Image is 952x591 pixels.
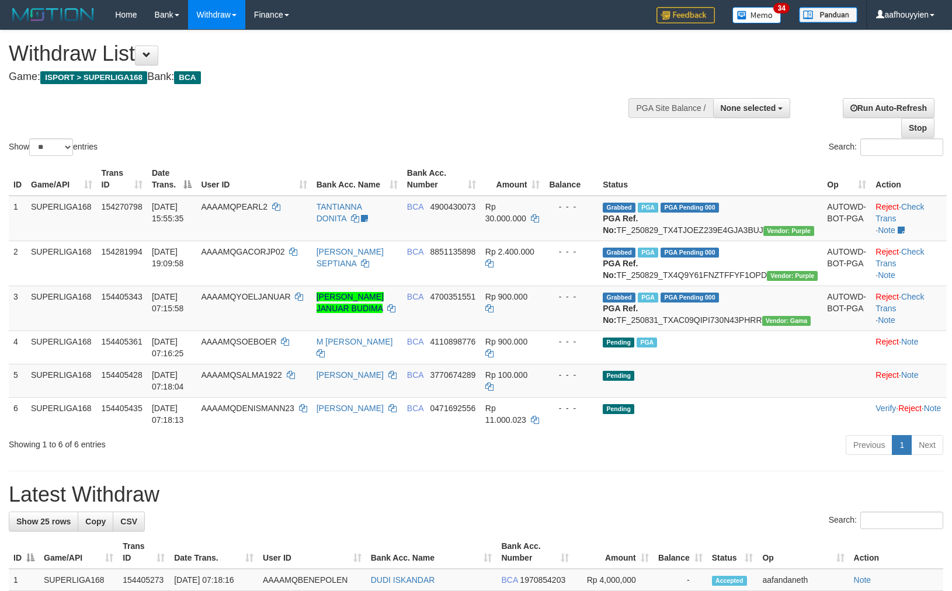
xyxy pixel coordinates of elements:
[846,435,892,455] a: Previous
[822,196,871,241] td: AUTOWD-BOT-PGA
[598,196,822,241] td: TF_250829_TX4TJOEZ239E4GJA3BUJ
[860,512,943,529] input: Search:
[201,292,290,301] span: AAAAMQYOELJANUAR
[501,575,517,585] span: BCA
[201,202,267,211] span: AAAAMQPEARL2
[875,404,896,413] a: Verify
[9,6,98,23] img: MOTION_logo.png
[9,162,26,196] th: ID
[26,364,97,397] td: SUPERLIGA168
[520,575,565,585] span: Copy 1970854203 to clipboard
[9,241,26,286] td: 2
[39,569,118,591] td: SUPERLIGA168
[102,202,143,211] span: 154270798
[152,370,184,391] span: [DATE] 07:18:04
[9,331,26,364] td: 4
[9,536,39,569] th: ID: activate to sort column descending
[638,293,658,303] span: Marked by aafandaneth
[407,337,423,346] span: BCA
[713,98,791,118] button: None selected
[113,512,145,531] a: CSV
[822,286,871,331] td: AUTOWD-BOT-PGA
[628,98,713,118] div: PGA Site Balance /
[603,404,634,414] span: Pending
[829,138,943,156] label: Search:
[152,404,184,425] span: [DATE] 07:18:13
[860,138,943,156] input: Search:
[201,370,282,380] span: AAAAMQSALMA1922
[549,369,593,381] div: - - -
[661,248,719,258] span: PGA Pending
[201,247,284,256] span: AAAAMQGACORJP02
[402,162,481,196] th: Bank Acc. Number: activate to sort column ascending
[118,569,169,591] td: 154405273
[312,162,402,196] th: Bank Acc. Name: activate to sort column ascending
[901,337,919,346] a: Note
[481,162,545,196] th: Amount: activate to sort column ascending
[29,138,73,156] select: Showentries
[485,247,534,256] span: Rp 2.400.000
[603,304,638,325] b: PGA Ref. No:
[102,370,143,380] span: 154405428
[9,569,39,591] td: 1
[603,203,635,213] span: Grabbed
[317,292,384,313] a: [PERSON_NAME] JANUAR BUDIMA
[875,247,924,268] a: Check Trans
[871,331,947,364] td: ·
[854,575,871,585] a: Note
[317,202,362,223] a: TANTIANNA DONITA
[152,337,184,358] span: [DATE] 07:16:25
[430,202,476,211] span: Copy 4900430073 to clipboard
[152,247,184,268] span: [DATE] 19:09:58
[911,435,943,455] a: Next
[26,286,97,331] td: SUPERLIGA168
[201,404,294,413] span: AAAAMQDENISMANN23
[603,371,634,381] span: Pending
[407,292,423,301] span: BCA
[875,202,924,223] a: Check Trans
[169,536,258,569] th: Date Trans.: activate to sort column ascending
[598,286,822,331] td: TF_250831_TXAC09QIPI730N43PHRR
[78,512,113,531] a: Copy
[26,397,97,430] td: SUPERLIGA168
[638,203,658,213] span: Marked by aafmaleo
[407,247,423,256] span: BCA
[544,162,598,196] th: Balance
[366,536,497,569] th: Bank Acc. Name: activate to sort column ascending
[9,42,623,65] h1: Withdraw List
[758,569,849,591] td: aafandaneth
[485,337,527,346] span: Rp 900.000
[118,536,169,569] th: Trans ID: activate to sort column ascending
[799,7,857,23] img: panduan.png
[871,397,947,430] td: · ·
[878,315,895,325] a: Note
[875,337,899,346] a: Reject
[317,404,384,413] a: [PERSON_NAME]
[574,536,654,569] th: Amount: activate to sort column ascending
[875,247,899,256] a: Reject
[892,435,912,455] a: 1
[875,292,899,301] a: Reject
[147,162,197,196] th: Date Trans.: activate to sort column descending
[152,292,184,313] span: [DATE] 07:15:58
[26,196,97,241] td: SUPERLIGA168
[871,241,947,286] td: · ·
[574,569,654,591] td: Rp 4,000,000
[16,517,71,526] span: Show 25 rows
[317,370,384,380] a: [PERSON_NAME]
[9,397,26,430] td: 6
[878,270,895,280] a: Note
[661,293,719,303] span: PGA Pending
[549,246,593,258] div: - - -
[875,370,899,380] a: Reject
[661,203,719,213] span: PGA Pending
[201,337,276,346] span: AAAAMQSOEBOER
[40,71,147,84] span: ISPORT > SUPERLIGA168
[901,370,919,380] a: Note
[317,337,393,346] a: M [PERSON_NAME]
[407,370,423,380] span: BCA
[871,286,947,331] td: · ·
[102,404,143,413] span: 154405435
[485,292,527,301] span: Rp 900.000
[174,71,200,84] span: BCA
